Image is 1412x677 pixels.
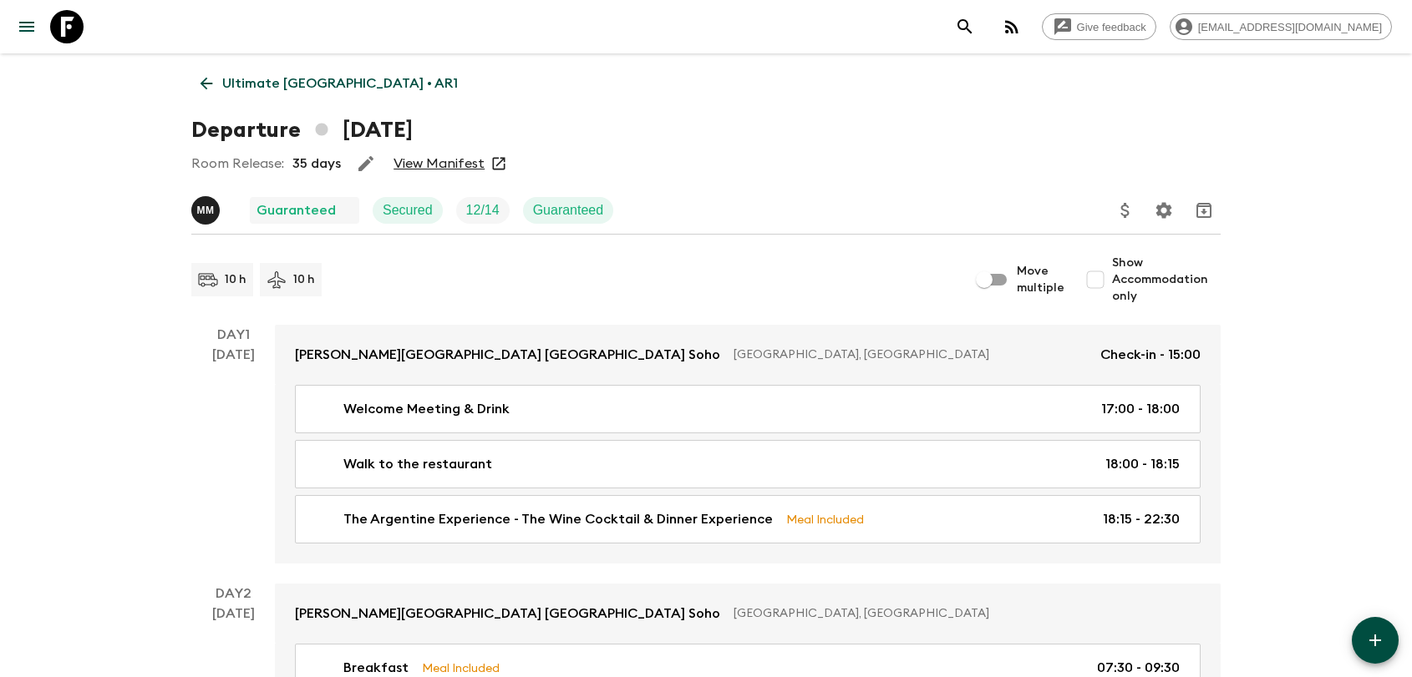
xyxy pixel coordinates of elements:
[295,440,1201,488] a: Walk to the restaurant18:00 - 18:15
[1068,21,1156,33] span: Give feedback
[1147,194,1181,227] button: Settings
[466,200,500,220] p: 12 / 14
[212,345,255,563] div: [DATE]
[225,271,246,288] p: 10 h
[1101,399,1180,419] p: 17:00 - 18:00
[293,271,315,288] p: 10 h
[191,67,467,100] a: Ultimate [GEOGRAPHIC_DATA] • AR1
[191,114,413,147] h1: Departure [DATE]
[191,584,275,604] p: Day 2
[456,197,510,224] div: Trip Fill
[1100,345,1201,365] p: Check-in - 15:00
[275,584,1221,644] a: [PERSON_NAME][GEOGRAPHIC_DATA] [GEOGRAPHIC_DATA] Soho[GEOGRAPHIC_DATA], [GEOGRAPHIC_DATA]
[191,154,284,174] p: Room Release:
[196,204,214,217] p: M M
[533,200,604,220] p: Guaranteed
[948,10,982,43] button: search adventures
[394,155,485,172] a: View Manifest
[295,385,1201,433] a: Welcome Meeting & Drink17:00 - 18:00
[256,200,336,220] p: Guaranteed
[422,659,500,677] p: Meal Included
[734,346,1087,363] p: [GEOGRAPHIC_DATA], [GEOGRAPHIC_DATA]
[786,510,864,528] p: Meal Included
[292,154,341,174] p: 35 days
[343,399,510,419] p: Welcome Meeting & Drink
[295,345,720,365] p: [PERSON_NAME][GEOGRAPHIC_DATA] [GEOGRAPHIC_DATA] Soho
[1105,454,1180,474] p: 18:00 - 18:15
[10,10,43,43] button: menu
[1017,263,1065,296] span: Move multiple
[191,201,223,215] span: Matias Molina
[1170,13,1392,40] div: [EMAIL_ADDRESS][DOMAIN_NAME]
[1189,21,1391,33] span: [EMAIL_ADDRESS][DOMAIN_NAME]
[343,454,492,474] p: Walk to the restaurant
[191,325,275,345] p: Day 1
[1187,194,1221,227] button: Archive (Completed, Cancelled or Unsynced Departures only)
[373,197,443,224] div: Secured
[191,196,223,225] button: MM
[275,325,1221,385] a: [PERSON_NAME][GEOGRAPHIC_DATA] [GEOGRAPHIC_DATA] Soho[GEOGRAPHIC_DATA], [GEOGRAPHIC_DATA]Check-in...
[295,604,720,624] p: [PERSON_NAME][GEOGRAPHIC_DATA] [GEOGRAPHIC_DATA] Soho
[1109,194,1142,227] button: Update Price, Early Bird Discount and Costs
[1112,255,1221,305] span: Show Accommodation only
[222,73,458,93] p: Ultimate [GEOGRAPHIC_DATA] • AR1
[343,509,773,529] p: The Argentine Experience - The Wine Cocktail & Dinner Experience
[1042,13,1156,40] a: Give feedback
[383,200,433,220] p: Secured
[295,495,1201,543] a: The Argentine Experience - The Wine Cocktail & Dinner ExperienceMeal Included18:15 - 22:30
[734,605,1187,622] p: [GEOGRAPHIC_DATA], [GEOGRAPHIC_DATA]
[1103,509,1180,529] p: 18:15 - 22:30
